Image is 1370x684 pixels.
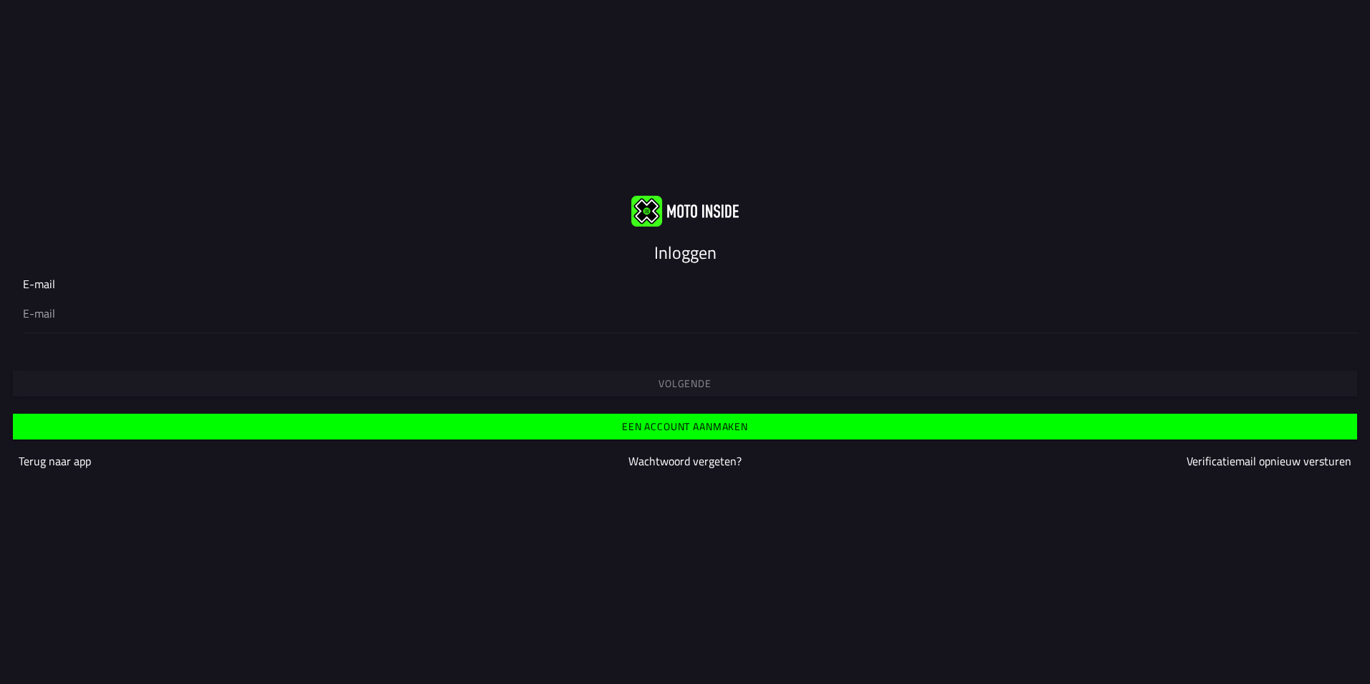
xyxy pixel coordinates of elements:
[23,275,1347,333] ion-input: E-mail
[13,414,1357,440] ion-button: Een account aanmaken
[1187,452,1351,470] a: Verificatiemail opnieuw versturen
[19,452,91,470] a: Terug naar app
[23,305,1347,322] input: E-mail
[654,239,717,265] ion-text: Inloggen
[628,452,742,470] a: Wachtwoord vergeten?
